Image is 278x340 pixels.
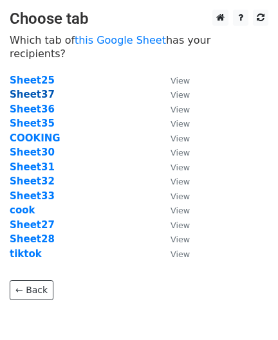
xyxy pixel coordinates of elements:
[158,75,190,86] a: View
[214,278,278,340] iframe: Chat Widget
[171,235,190,244] small: View
[10,75,55,86] a: Sheet25
[171,192,190,201] small: View
[158,219,190,231] a: View
[158,175,190,187] a: View
[10,147,55,158] a: Sheet30
[10,190,55,202] a: Sheet33
[171,249,190,259] small: View
[158,118,190,129] a: View
[10,10,268,28] h3: Choose tab
[10,219,55,231] a: Sheet27
[10,103,55,115] a: Sheet36
[10,33,268,60] p: Which tab of has your recipients?
[158,248,190,260] a: View
[171,76,190,85] small: View
[158,204,190,216] a: View
[171,206,190,215] small: View
[158,233,190,245] a: View
[158,161,190,173] a: View
[158,147,190,158] a: View
[10,161,55,173] a: Sheet31
[10,132,60,144] a: COOKING
[10,175,55,187] a: Sheet32
[171,90,190,100] small: View
[171,163,190,172] small: View
[171,105,190,114] small: View
[158,89,190,100] a: View
[158,132,190,144] a: View
[158,103,190,115] a: View
[10,233,55,245] a: Sheet28
[158,190,190,202] a: View
[171,220,190,230] small: View
[10,280,53,300] a: ← Back
[171,177,190,186] small: View
[10,118,55,129] a: Sheet35
[75,34,166,46] a: this Google Sheet
[10,248,42,260] a: tiktok
[171,119,190,129] small: View
[10,89,55,100] a: Sheet37
[171,134,190,143] small: View
[10,204,35,216] a: cook
[171,148,190,157] small: View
